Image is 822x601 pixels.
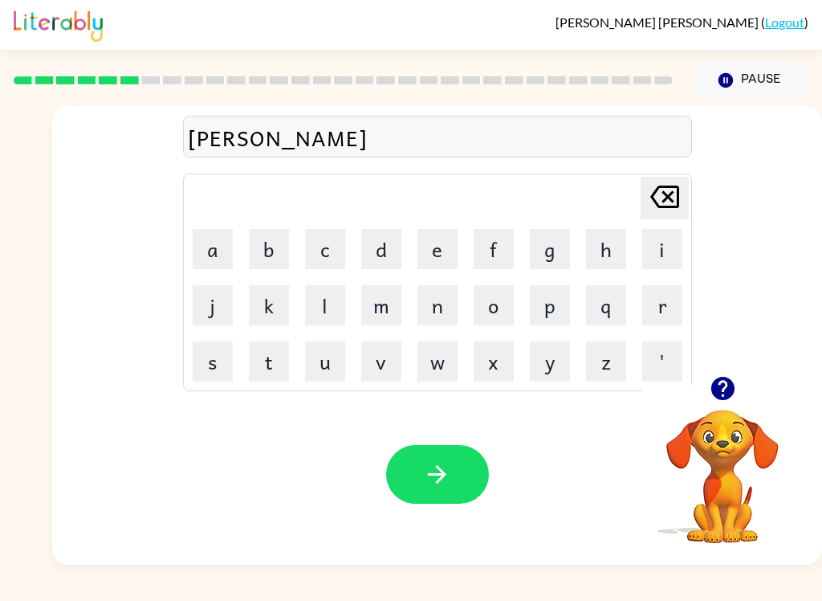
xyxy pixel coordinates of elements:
button: Pause [692,62,808,99]
button: b [249,229,289,269]
div: [PERSON_NAME] [188,121,687,154]
button: c [305,229,345,269]
button: a [193,229,233,269]
button: j [193,285,233,325]
button: k [249,285,289,325]
button: y [530,341,570,382]
button: o [474,285,514,325]
button: x [474,341,514,382]
button: ' [642,341,682,382]
button: m [361,285,401,325]
video: Your browser must support playing .mp4 files to use Literably. Please try using another browser. [642,385,803,546]
button: u [305,341,345,382]
button: s [193,341,233,382]
button: h [586,229,626,269]
button: d [361,229,401,269]
button: p [530,285,570,325]
button: i [642,229,682,269]
button: l [305,285,345,325]
div: ( ) [555,14,808,30]
button: g [530,229,570,269]
button: f [474,229,514,269]
button: z [586,341,626,382]
a: Logout [765,14,804,30]
button: n [417,285,458,325]
button: t [249,341,289,382]
span: [PERSON_NAME] [PERSON_NAME] [555,14,761,30]
img: Literably [14,6,103,42]
button: v [361,341,401,382]
button: w [417,341,458,382]
button: q [586,285,626,325]
button: r [642,285,682,325]
button: e [417,229,458,269]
